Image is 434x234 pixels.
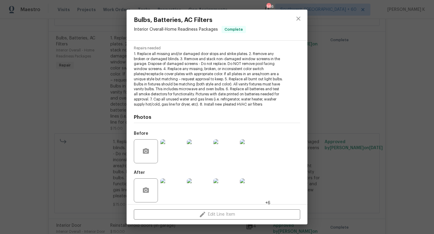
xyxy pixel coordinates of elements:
div: 666 [266,4,271,10]
span: Repairs needed [134,46,300,50]
span: Bulbs, Batteries, AC Filters [134,17,246,23]
span: Interior Overall - Home Readiness Packages [134,27,218,32]
span: 1. Replace all missing and/or damaged door stops and strike plates. 2. Remove any broken or damag... [134,51,284,107]
h4: Photos [134,114,300,120]
h5: After [134,171,145,175]
h5: Before [134,131,148,136]
span: Complete [222,26,245,32]
button: close [291,11,306,26]
span: +6 [265,200,270,206]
